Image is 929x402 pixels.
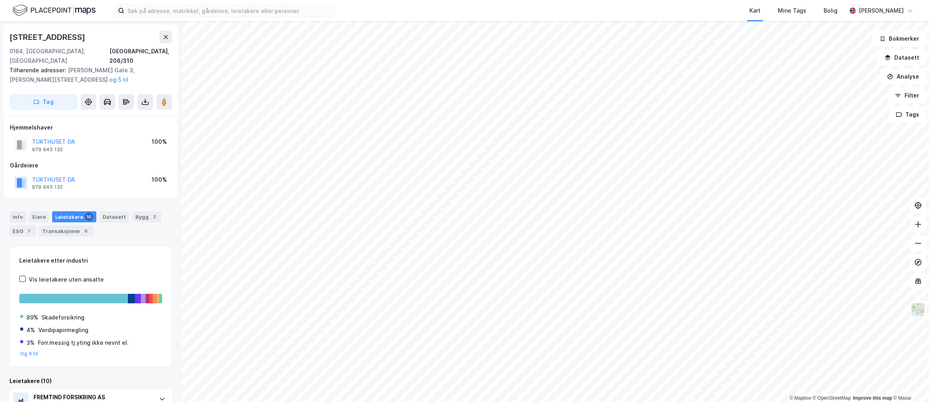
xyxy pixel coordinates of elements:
div: Leietakere [52,211,96,222]
button: Analyse [880,69,926,85]
div: 979 945 132 [32,184,63,190]
div: 979 945 132 [32,147,63,153]
div: Skadeforsikring [41,313,84,322]
div: 2 [150,213,158,221]
input: Søk på adresse, matrikkel, gårdeiere, leietakere eller personer [124,5,335,17]
button: Tags [889,107,926,122]
img: logo.f888ab2527a4732fd821a326f86c7f29.svg [13,4,96,17]
div: 3% [26,338,35,348]
button: Datasett [878,50,926,66]
div: 4% [26,325,35,335]
button: Filter [888,88,926,103]
div: 100% [152,175,167,184]
div: Verdipapirmegling [38,325,88,335]
button: Tag [9,94,77,110]
div: Info [9,211,26,222]
button: Og 6 til [20,351,38,357]
div: FREMTIND FORSIKRING AS [34,393,151,402]
div: Datasett [99,211,129,222]
span: Tilhørende adresser: [9,67,68,73]
button: Bokmerker [873,31,926,47]
img: Z [910,302,925,317]
a: Mapbox [789,395,811,401]
div: Mine Tags [778,6,806,15]
div: 10 [85,213,93,221]
div: Bygg [132,211,161,222]
div: Leietakere etter industri [19,256,162,265]
div: [PERSON_NAME] Gate 3, [PERSON_NAME][STREET_ADDRESS] [9,66,166,85]
a: OpenStreetMap [813,395,851,401]
div: Hjemmelshaver [10,123,172,132]
div: Eiere [29,211,49,222]
div: Bolig [824,6,837,15]
a: Improve this map [853,395,892,401]
div: 89% [26,313,38,322]
div: [PERSON_NAME] [859,6,904,15]
div: Gårdeiere [10,161,172,170]
iframe: Chat Widget [890,364,929,402]
div: Kart [749,6,760,15]
div: 100% [152,137,167,147]
div: [GEOGRAPHIC_DATA], 208/310 [109,47,172,66]
div: 7 [25,227,33,235]
div: Vis leietakere uten ansatte [29,275,104,284]
div: Kontrollprogram for chat [890,364,929,402]
div: Forr.messig tj.yting ikke nevnt el. [38,338,129,348]
div: Leietakere (10) [9,376,172,386]
div: 0184, [GEOGRAPHIC_DATA], [GEOGRAPHIC_DATA] [9,47,109,66]
div: [STREET_ADDRESS] [9,31,87,43]
div: Transaksjoner [39,225,93,237]
div: 6 [82,227,90,235]
div: ESG [9,225,36,237]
